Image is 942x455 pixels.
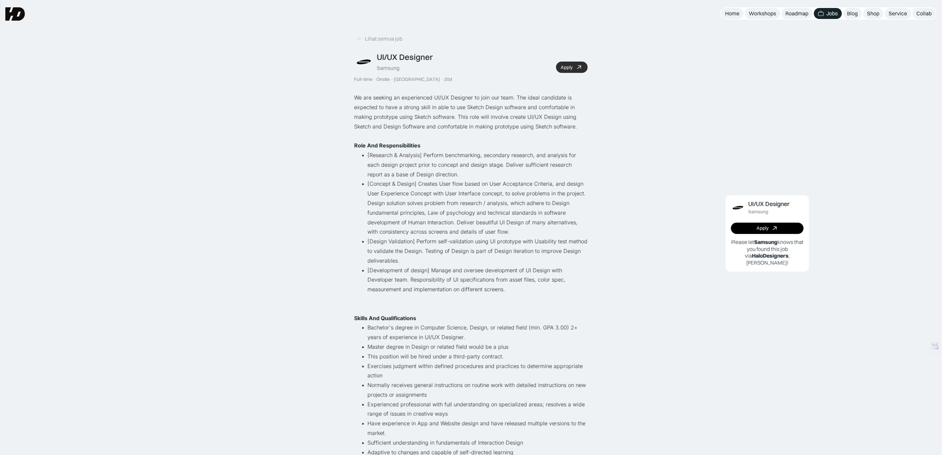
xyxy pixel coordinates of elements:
p: ‍ [355,141,588,150]
div: Samsung [377,65,400,72]
div: Samsung [748,209,768,215]
a: Service [885,8,911,19]
li: [Development of design] Manage and oversee development of UI Design with Developer team. Responsi... [368,266,588,314]
a: Workshops [745,8,780,19]
li: Master degree in Design or related field would be a plus [368,342,588,352]
p: Please let knows that you found this job via , [PERSON_NAME]! [731,239,804,266]
strong: Skills And Qualifications [355,315,417,322]
a: Apply [731,223,804,234]
div: Shop [867,10,880,17]
div: UI/UX Designer [377,52,433,62]
b: Samsung [754,239,778,245]
div: Apply [757,225,769,231]
div: Service [889,10,907,17]
a: Roadmap [782,8,813,19]
a: Apply [556,62,588,73]
li: Bachelor's degree in Computer Science, Design, or related field (min. GPA 3.00) 2+ years of exper... [368,323,588,342]
div: Blog [847,10,858,17]
div: Workshops [749,10,776,17]
b: HaloDesigners [752,252,789,259]
p: We are seeking an experienced UI/UX Designer to join our team. The ideal candidate is expected to... [355,93,588,131]
div: Lihat semua job [365,35,403,42]
div: Apply [561,65,573,70]
div: UI/UX Designer [748,201,790,208]
li: [Research & Analysis] Perform benchmarking, secondary research, and analysis for each design proj... [368,150,588,179]
li: Have experience in App and Website design and have released multiple versions to the market. [368,419,588,438]
img: Job Image [355,53,373,71]
div: [GEOGRAPHIC_DATA] [394,77,441,82]
li: This position will be hired under a third-party contract. [368,352,588,361]
img: Job Image [731,201,745,215]
a: Lihat semua job [355,33,406,44]
div: · [441,77,444,82]
a: Shop [863,8,884,19]
div: Collab [917,10,932,17]
div: Onsite [377,77,390,82]
li: Sufficient understanding in fundamentals of Interaction Design [368,438,588,448]
div: · [374,77,376,82]
a: Jobs [814,8,842,19]
strong: Role And Responsibilities [355,142,421,149]
p: ‍ [355,131,588,141]
div: 20d [445,77,453,82]
div: Jobs [827,10,838,17]
li: Experienced professional with full understanding on specialized areas; resolves a wide range of i... [368,400,588,419]
li: [Concept & Design] Creates User flow based on User Acceptance Criteria, and design User Experienc... [368,179,588,237]
div: Roadmap [786,10,809,17]
li: Exercises judgment within defined procedures and practices to determine appropriate action [368,361,588,381]
a: Home [721,8,744,19]
div: · [391,77,394,82]
li: [Design Validation] Perform self-validation using UI prototype with Usability test method to vali... [368,237,588,265]
li: Normally receives general instructions on routine work with detailed instructions on new projects... [368,380,588,400]
a: Collab [913,8,936,19]
div: Home [725,10,740,17]
div: Full-time [355,77,373,82]
a: Blog [843,8,862,19]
